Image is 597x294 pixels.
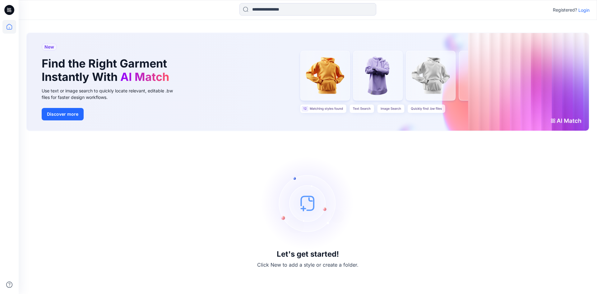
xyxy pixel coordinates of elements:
[42,57,172,84] h1: Find the Right Garment Instantly With
[257,261,359,268] p: Click New to add a style or create a folder.
[44,43,54,51] span: New
[120,70,169,84] span: AI Match
[261,156,354,250] img: empty-state-image.svg
[42,108,84,120] button: Discover more
[277,250,339,259] h3: Let's get started!
[578,7,590,13] p: Login
[42,87,182,100] div: Use text or image search to quickly locate relevant, editable .bw files for faster design workflows.
[553,6,577,14] p: Registered?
